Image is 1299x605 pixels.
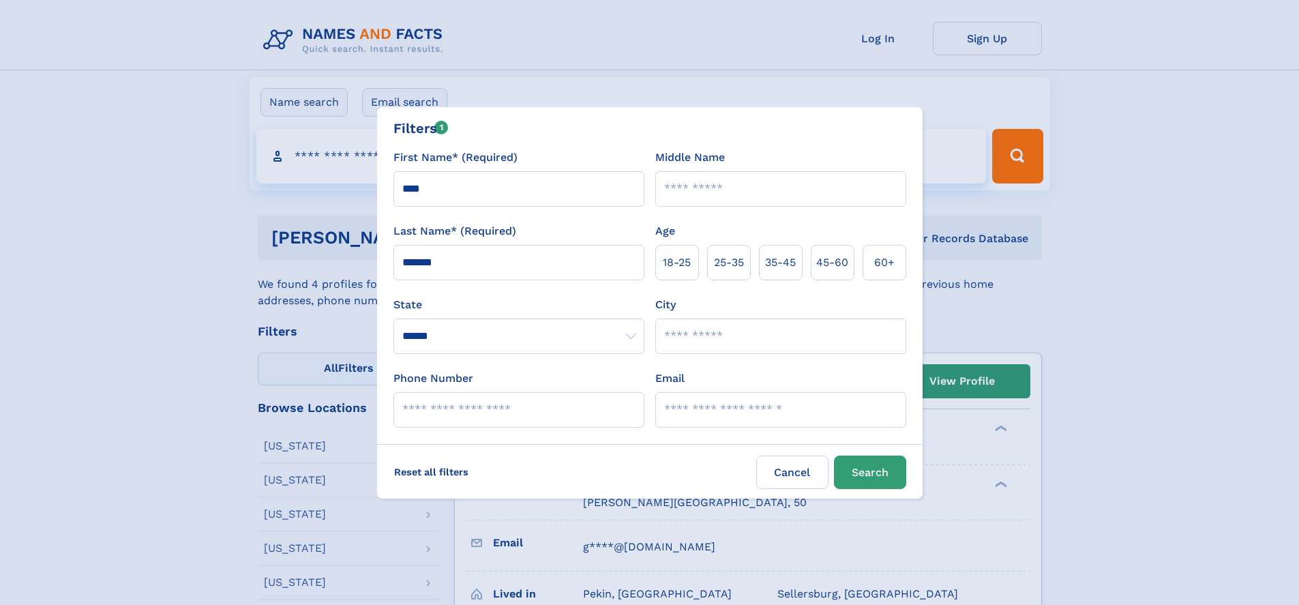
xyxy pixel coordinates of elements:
[393,297,644,313] label: State
[663,254,691,271] span: 18‑25
[834,456,906,489] button: Search
[393,223,516,239] label: Last Name* (Required)
[655,223,675,239] label: Age
[393,118,449,138] div: Filters
[393,370,473,387] label: Phone Number
[393,149,518,166] label: First Name* (Required)
[385,456,477,488] label: Reset all filters
[655,149,725,166] label: Middle Name
[756,456,828,489] label: Cancel
[655,370,685,387] label: Email
[874,254,895,271] span: 60+
[765,254,796,271] span: 35‑45
[816,254,848,271] span: 45‑60
[714,254,744,271] span: 25‑35
[655,297,676,313] label: City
